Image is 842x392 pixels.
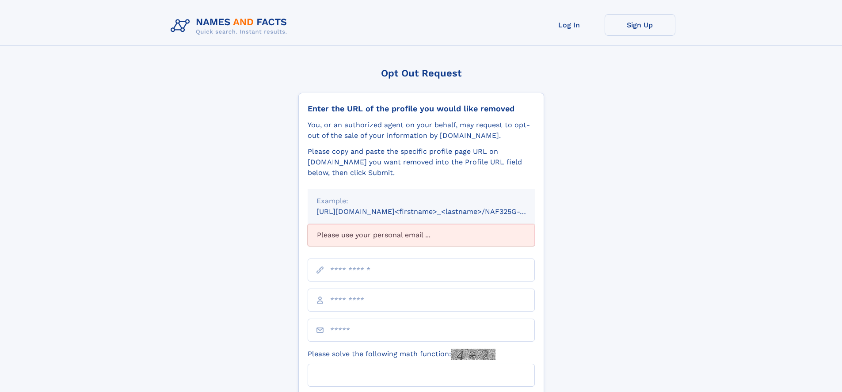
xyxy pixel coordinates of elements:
div: Example: [316,196,526,206]
label: Please solve the following math function: [308,349,495,360]
a: Log In [534,14,605,36]
div: Please use your personal email ... [308,224,535,246]
div: Enter the URL of the profile you would like removed [308,104,535,114]
div: Opt Out Request [298,68,544,79]
div: You, or an authorized agent on your behalf, may request to opt-out of the sale of your informatio... [308,120,535,141]
div: Please copy and paste the specific profile page URL on [DOMAIN_NAME] you want removed into the Pr... [308,146,535,178]
a: Sign Up [605,14,675,36]
small: [URL][DOMAIN_NAME]<firstname>_<lastname>/NAF325G-xxxxxxxx [316,207,552,216]
img: Logo Names and Facts [167,14,294,38]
